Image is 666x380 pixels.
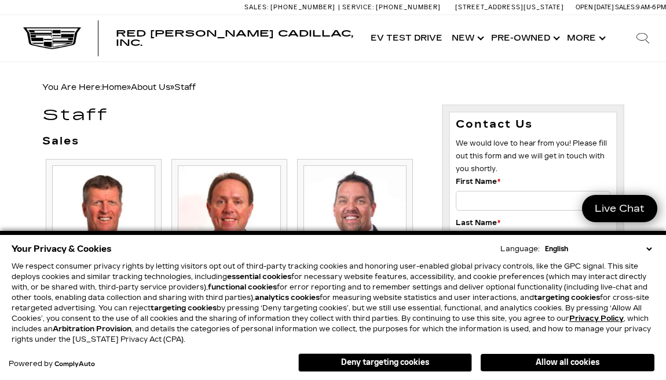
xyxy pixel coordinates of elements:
a: Home [102,82,127,92]
h1: Staff [42,107,425,124]
strong: targeting cookies [534,294,600,302]
p: We respect consumer privacy rights by letting visitors opt out of third-party tracking cookies an... [12,261,654,345]
strong: essential cookies [227,273,291,281]
h3: Sales [42,136,425,147]
span: [PHONE_NUMBER] [376,3,441,11]
span: Red [PERSON_NAME] Cadillac, Inc. [116,28,353,48]
span: [PHONE_NUMBER] [270,3,335,11]
img: Mike Jorgensen [52,165,155,269]
img: Leif Clinard [303,165,407,269]
span: We would love to hear from you! Please fill out this form and we will get in touch with you shortly. [456,139,607,173]
button: Allow all cookies [481,354,654,371]
span: Sales: [615,3,636,11]
div: Language: [500,245,540,252]
a: Service: [PHONE_NUMBER] [338,4,444,10]
span: Service: [342,3,374,11]
span: You Are Here: [42,82,196,92]
a: About Us [131,82,170,92]
span: » [102,82,196,92]
button: More [562,15,608,61]
span: Staff [174,82,196,92]
a: Pre-Owned [486,15,562,61]
strong: Arbitration Provision [53,325,131,333]
label: First Name [456,175,500,188]
span: Open [DATE] [576,3,614,11]
span: » [131,82,196,92]
strong: analytics cookies [255,294,320,302]
img: Cadillac Dark Logo with Cadillac White Text [23,27,81,49]
span: 9 AM-6 PM [636,3,666,11]
a: New [447,15,486,61]
div: Powered by [9,360,95,368]
a: Privacy Policy [569,314,624,323]
a: Live Chat [582,195,657,222]
img: Thom Buckley [178,165,281,269]
h3: Contact Us [456,118,610,131]
a: Red [PERSON_NAME] Cadillac, Inc. [116,29,354,48]
span: Sales: [244,3,269,11]
button: Deny targeting cookies [298,353,472,372]
span: Your Privacy & Cookies [12,241,112,257]
span: Live Chat [589,202,650,215]
select: Language Select [542,244,654,254]
strong: targeting cookies [151,304,217,312]
a: Sales: [PHONE_NUMBER] [244,4,338,10]
div: Breadcrumbs [42,79,624,96]
a: ComplyAuto [54,361,95,368]
strong: functional cookies [208,283,277,291]
a: EV Test Drive [366,15,447,61]
label: Last Name [456,216,500,229]
a: [STREET_ADDRESS][US_STATE] [455,3,564,11]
